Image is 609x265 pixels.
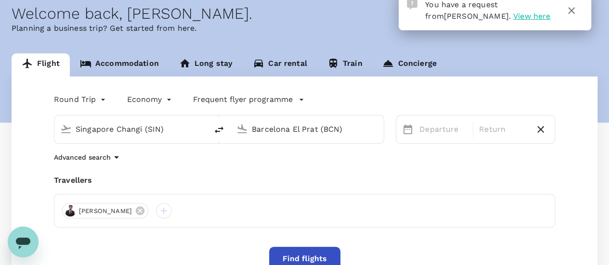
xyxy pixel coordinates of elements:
span: [PERSON_NAME] [73,206,138,216]
div: Travellers [54,175,555,186]
span: View here [513,12,550,21]
p: Departure [419,124,467,135]
a: Accommodation [70,53,169,76]
input: Going to [252,122,363,137]
a: Long stay [169,53,243,76]
p: Advanced search [54,152,111,162]
p: Planning a business trip? Get started from here. [12,23,597,34]
input: Depart from [76,122,187,137]
p: Return [479,124,527,135]
button: Frequent flyer programme [193,94,304,105]
button: Advanced search [54,151,122,163]
button: delete [207,118,231,141]
button: Open [201,128,203,130]
div: Economy [127,92,174,107]
div: [PERSON_NAME] [62,203,148,218]
div: Welcome back , [PERSON_NAME] . [12,5,597,23]
button: Open [377,128,379,130]
img: avatar-688dc3ae75335.png [65,205,76,216]
div: Round Trip [54,92,108,107]
iframe: Button to launch messaging window [8,227,39,257]
span: [PERSON_NAME] [444,12,509,21]
a: Concierge [372,53,446,76]
a: Train [317,53,373,76]
a: Car rental [243,53,317,76]
p: Frequent flyer programme [193,94,293,105]
a: Flight [12,53,70,76]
